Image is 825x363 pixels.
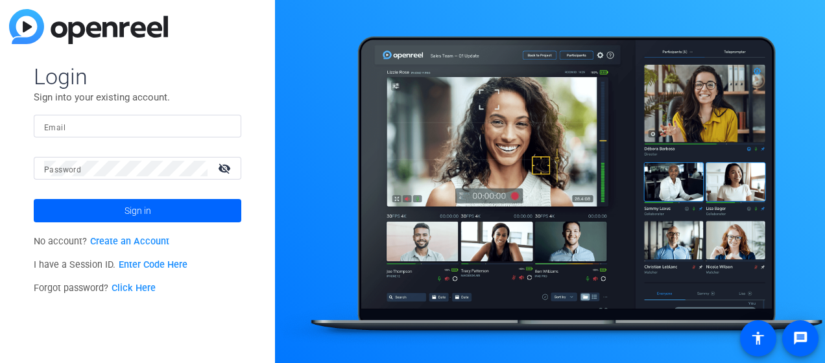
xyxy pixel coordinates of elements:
span: No account? [34,236,169,247]
mat-icon: accessibility [750,331,766,346]
button: Sign in [34,199,241,222]
input: Enter Email Address [44,119,231,134]
span: I have a Session ID. [34,259,187,270]
a: Click Here [112,283,156,294]
mat-label: Email [44,123,66,132]
span: Login [34,63,241,90]
mat-icon: message [793,331,808,346]
img: blue-gradient.svg [9,9,168,44]
p: Sign into your existing account. [34,90,241,104]
a: Enter Code Here [119,259,187,270]
span: Sign in [125,194,151,227]
span: Forgot password? [34,283,156,294]
a: Create an Account [90,236,169,247]
mat-icon: visibility_off [210,159,241,178]
mat-label: Password [44,165,81,174]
